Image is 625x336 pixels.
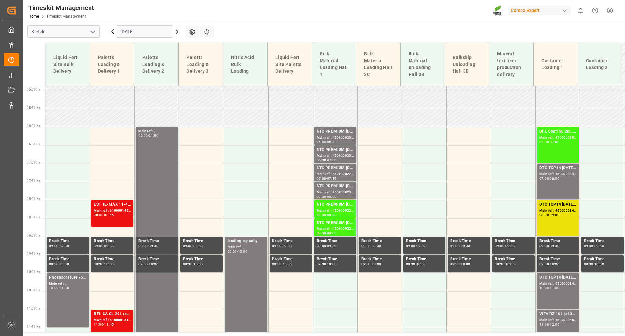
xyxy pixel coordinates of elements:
[584,263,593,266] div: 09:30
[60,286,69,289] div: 11:30
[415,244,416,247] div: -
[372,244,381,247] div: 09:30
[550,140,559,143] div: 07:00
[104,263,114,266] div: 10:00
[59,286,60,289] div: -
[317,208,354,213] div: Main ref : 4500000226, 2000000040
[549,244,550,247] div: -
[317,232,326,235] div: 08:30
[539,177,549,180] div: 07:00
[27,197,40,201] span: 08:00 Hr
[594,244,604,247] div: 09:30
[148,244,149,247] div: -
[94,311,131,317] div: BFL CA SL 20L (x48) ES,PTBFL Ca SL 1000L IBC MTOFLO T Turf 20-5-8 25kg (x42) INT
[372,263,381,266] div: 10:00
[584,238,621,244] div: Break Time
[370,263,371,266] div: -
[283,244,292,247] div: 09:30
[317,201,354,208] div: NTC PREMIUM [DATE]+3+TE BULK
[138,244,148,247] div: 09:00
[272,256,309,263] div: Break Time
[59,244,60,247] div: -
[549,140,550,143] div: -
[327,140,337,143] div: 06:30
[95,51,129,77] div: Paletts Loading & Delivery 1
[317,220,354,226] div: NTC PREMIUM [DATE]+3+TE BULK
[94,244,103,247] div: 09:00
[51,51,85,77] div: Liquid Fert Site Bulk Delivery
[27,124,40,128] span: 06:00 Hr
[549,213,550,216] div: -
[317,171,354,177] div: Main ref : 4500000229, 2000000040
[94,201,131,208] div: EST TE-MAX 11-48 20kg (x56) WW
[327,195,337,198] div: 08:00
[539,208,576,213] div: Main ref : 4500000845, 2000000538
[27,142,40,146] span: 06:30 Hr
[317,159,326,162] div: 06:30
[27,179,40,183] span: 07:30 Hr
[539,213,549,216] div: 08:00
[103,244,104,247] div: -
[94,238,131,244] div: Break Time
[138,263,148,266] div: 09:30
[539,238,576,244] div: Break Time
[49,281,86,286] div: Main ref : ,
[183,244,192,247] div: 09:00
[416,244,426,247] div: 09:30
[104,213,114,216] div: 08:45
[183,263,192,266] div: 09:30
[27,234,40,237] span: 09:00 Hr
[317,48,351,80] div: Bulk Material Loading Hall 1
[549,177,550,180] div: -
[539,311,576,317] div: VITA RZ 10L (x60) IN MTO
[88,27,97,37] button: open menu
[273,51,306,77] div: Liquid Fert Site Paletts Delivery
[317,263,326,266] div: 09:30
[406,238,443,244] div: Break Time
[361,48,395,80] div: Bulk Material Loading Hall 3C
[593,244,594,247] div: -
[183,238,220,244] div: Break Time
[406,263,415,266] div: 09:30
[505,244,515,247] div: 09:30
[28,14,39,19] a: Home
[317,128,354,135] div: NTC PREMIUM [DATE]+3+TE BULK
[361,256,398,263] div: Break Time
[450,51,484,77] div: Bulkship Unloading Hall 3B
[104,323,114,326] div: 11:45
[272,263,282,266] div: 09:30
[326,159,327,162] div: -
[103,323,104,326] div: -
[237,250,238,253] div: -
[149,263,158,266] div: 10:00
[228,250,237,253] div: 09:00
[550,177,559,180] div: 08:00
[103,213,104,216] div: -
[588,3,603,18] button: Help Center
[550,323,559,326] div: 12:00
[229,51,262,77] div: Nitric Acid Bulk Loading
[317,190,354,195] div: Main ref : 4500000233, 2000000040
[49,274,86,281] div: Phosphorsäure 75 %
[27,88,40,91] span: 05:00 Hr
[450,256,487,263] div: Break Time
[282,244,283,247] div: -
[117,25,173,38] input: DD.MM.YYYY
[94,323,103,326] div: 11:00
[238,250,247,253] div: 12:00
[416,263,426,266] div: 10:00
[493,5,504,16] img: Screenshot%202023-09-29%20at%2010.02.21.png_1712312052.png
[228,244,265,250] div: Main ref : ,
[49,263,59,266] div: 09:30
[317,147,354,153] div: NTC PREMIUM [DATE]+3+TE BULK
[450,238,487,244] div: Break Time
[539,165,576,171] div: DTC TOP14 [DATE] 15%UH 3M 25kg(x42) WW
[406,256,443,263] div: Break Time
[28,3,94,13] div: Timeslot Management
[583,55,617,74] div: Container Loading 2
[272,244,282,247] div: 09:00
[192,263,193,266] div: -
[460,263,461,266] div: -
[539,263,549,266] div: 09:30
